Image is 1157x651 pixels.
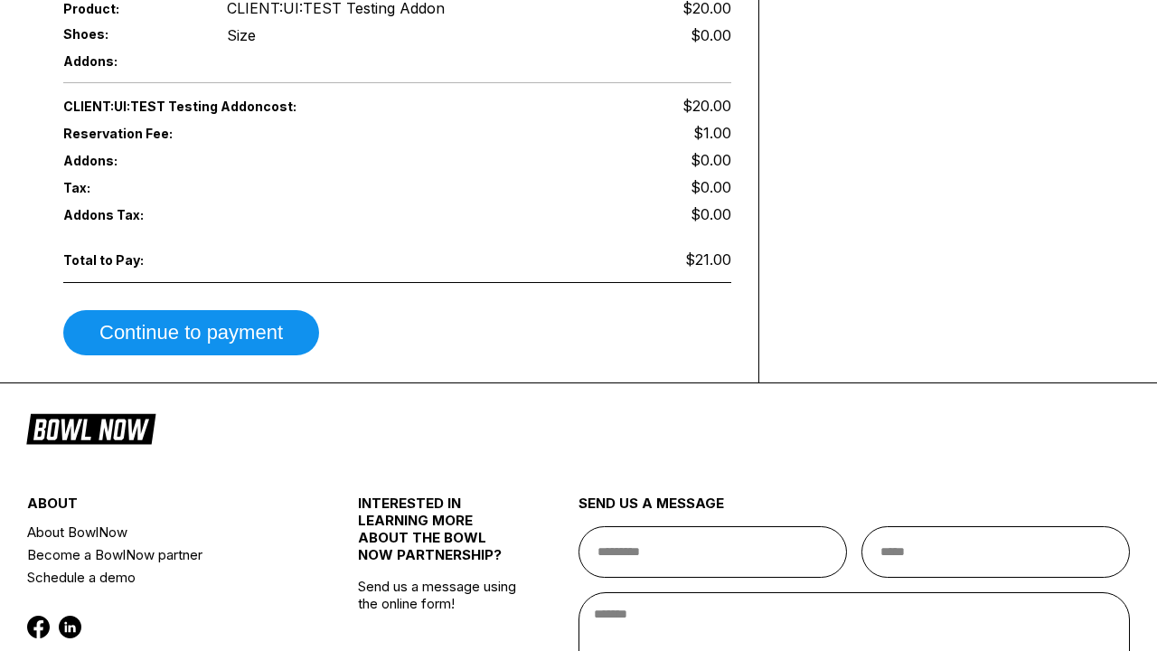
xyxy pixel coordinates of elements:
[682,97,731,115] span: $20.00
[358,495,523,578] div: INTERESTED IN LEARNING MORE ABOUT THE BOWL NOW PARTNERSHIP?
[63,310,319,355] button: Continue to payment
[227,26,256,44] div: Size
[63,99,398,114] span: CLIENT:UI:TEST Testing Addon cost:
[691,205,731,223] span: $0.00
[63,26,197,42] span: Shoes:
[693,124,731,142] span: $1.00
[578,495,1130,526] div: send us a message
[27,543,303,566] a: Become a BowlNow partner
[63,252,197,268] span: Total to Pay:
[63,1,197,16] span: Product:
[691,178,731,196] span: $0.00
[63,153,197,168] span: Addons:
[63,53,197,69] span: Addons:
[63,180,197,195] span: Tax:
[27,566,303,589] a: Schedule a demo
[63,207,197,222] span: Addons Tax:
[691,151,731,169] span: $0.00
[63,126,398,141] span: Reservation Fee:
[685,250,731,269] span: $21.00
[27,521,303,543] a: About BowlNow
[691,26,731,44] div: $0.00
[27,495,303,521] div: about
